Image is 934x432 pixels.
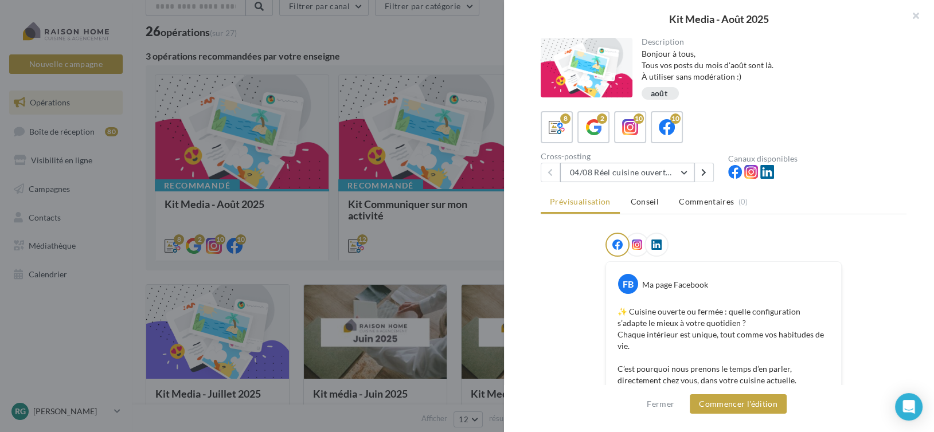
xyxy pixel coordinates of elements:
button: Fermer [642,397,679,411]
div: Open Intercom Messenger [895,393,923,421]
span: Commentaires [679,196,734,207]
div: Bonjour à tous, Tous vos posts du mois d'août sont là. À utiliser sans modération :) [642,48,898,83]
div: Ma page Facebook [642,279,708,290]
div: Cross-posting [541,152,719,160]
div: Canaux disponibles [728,155,906,163]
button: 04/08 Réel cuisine ouverte ou fermée [560,163,694,182]
div: août [651,89,667,98]
div: FB [618,274,638,294]
span: Conseil [631,197,659,206]
div: 10 [670,113,681,124]
span: (0) [738,197,748,206]
div: 2 [597,113,607,124]
button: Commencer l'édition [690,394,787,414]
div: Description [642,38,898,46]
div: Kit Media - Août 2025 [522,14,916,24]
div: 10 [634,113,644,124]
div: 8 [560,113,570,124]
